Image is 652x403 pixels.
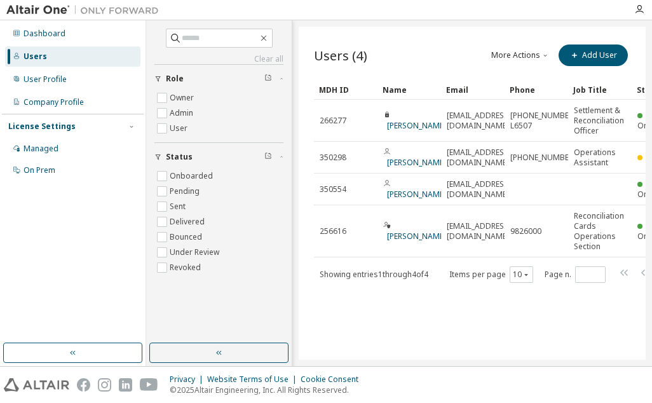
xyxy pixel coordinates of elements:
[320,184,346,195] span: 350554
[170,214,207,229] label: Delivered
[154,65,283,93] button: Role
[24,51,47,62] div: Users
[387,231,446,242] a: [PERSON_NAME]
[510,226,541,236] span: 9826000
[574,211,626,252] span: Reconciliation Cards Operations Section
[140,378,158,392] img: youtube.svg
[24,144,58,154] div: Managed
[119,378,132,392] img: linkedin.svg
[24,165,55,175] div: On Prem
[449,266,533,283] span: Items per page
[383,79,436,100] div: Name
[207,374,301,385] div: Website Terms of Use
[170,374,207,385] div: Privacy
[154,54,283,64] a: Clear all
[319,79,372,100] div: MDH ID
[559,44,628,66] button: Add User
[447,221,511,242] span: [EMAIL_ADDRESS][DOMAIN_NAME]
[447,147,511,168] span: [EMAIL_ADDRESS][DOMAIN_NAME]
[510,111,576,131] span: [PHONE_NUMBER] L6507
[166,74,184,84] span: Role
[574,147,626,168] span: Operations Assistant
[24,97,84,107] div: Company Profile
[154,143,283,171] button: Status
[264,152,272,162] span: Clear filter
[320,226,346,236] span: 256616
[387,189,446,200] a: [PERSON_NAME]
[513,270,530,280] button: 10
[301,374,366,385] div: Cookie Consent
[170,168,215,184] label: Onboarded
[314,46,367,64] span: Users (4)
[387,157,446,168] a: [PERSON_NAME]
[24,29,65,39] div: Dashboard
[490,44,551,66] button: More Actions
[447,179,511,200] span: [EMAIL_ADDRESS][DOMAIN_NAME]
[166,152,193,162] span: Status
[170,184,202,199] label: Pending
[510,79,563,100] div: Phone
[446,79,499,100] div: Email
[170,121,190,136] label: User
[24,74,67,85] div: User Profile
[320,116,346,126] span: 266277
[170,199,188,214] label: Sent
[4,378,69,392] img: altair_logo.svg
[6,4,165,17] img: Altair One
[545,266,606,283] span: Page n.
[170,260,203,275] label: Revoked
[8,121,76,132] div: License Settings
[320,269,428,280] span: Showing entries 1 through 4 of 4
[510,153,576,163] span: [PHONE_NUMBER]
[170,229,205,245] label: Bounced
[170,106,196,121] label: Admin
[320,153,346,163] span: 350298
[447,111,511,131] span: [EMAIL_ADDRESS][DOMAIN_NAME]
[574,106,626,136] span: Settlement & Reconciliation Officer
[170,245,222,260] label: Under Review
[387,120,446,131] a: [PERSON_NAME]
[98,378,111,392] img: instagram.svg
[264,74,272,84] span: Clear filter
[77,378,90,392] img: facebook.svg
[170,385,366,395] p: © 2025 Altair Engineering, Inc. All Rights Reserved.
[573,79,627,100] div: Job Title
[170,90,196,106] label: Owner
